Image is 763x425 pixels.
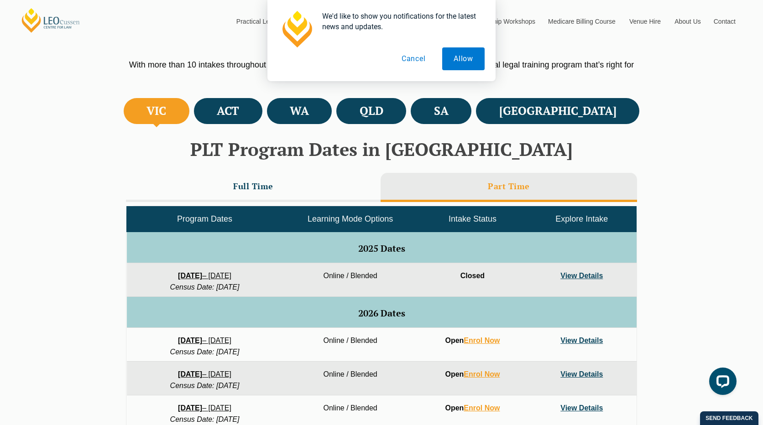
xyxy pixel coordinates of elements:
[315,11,485,32] div: We'd like to show you notifications for the latest news and updates.
[390,47,437,70] button: Cancel
[278,11,315,47] img: notification icon
[702,364,740,402] iframe: LiveChat chat widget
[442,47,485,70] button: Allow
